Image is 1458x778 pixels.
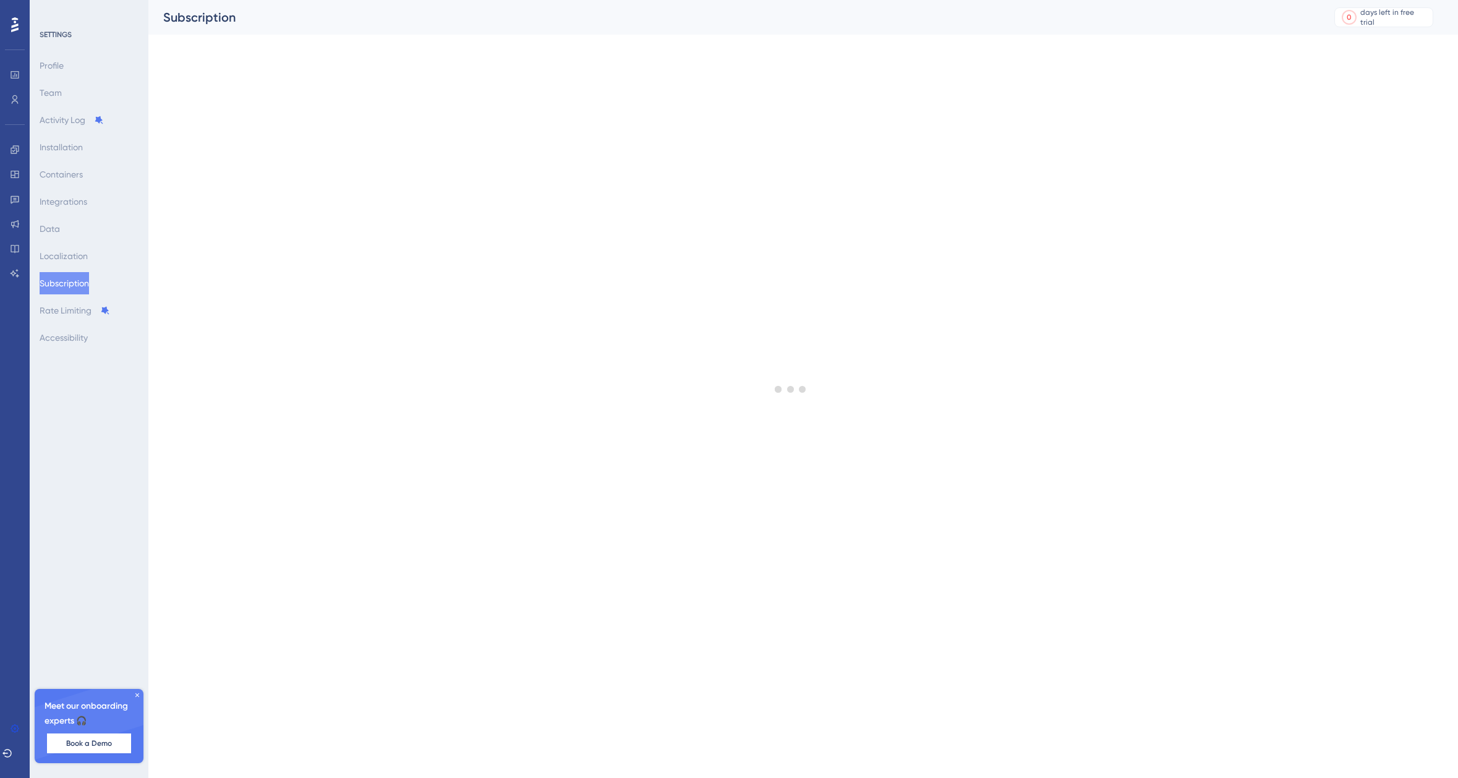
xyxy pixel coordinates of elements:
[40,30,140,40] div: SETTINGS
[66,738,112,748] span: Book a Demo
[40,327,88,349] button: Accessibility
[163,9,1303,26] div: Subscription
[40,54,64,77] button: Profile
[40,299,110,322] button: Rate Limiting
[40,163,83,186] button: Containers
[40,136,83,158] button: Installation
[40,190,87,213] button: Integrations
[40,245,88,267] button: Localization
[47,733,131,753] button: Book a Demo
[40,109,104,131] button: Activity Log
[40,82,62,104] button: Team
[40,272,89,294] button: Subscription
[40,218,60,240] button: Data
[45,699,134,729] span: Meet our onboarding experts 🎧
[1360,7,1429,27] div: days left in free trial
[1347,12,1352,22] div: 0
